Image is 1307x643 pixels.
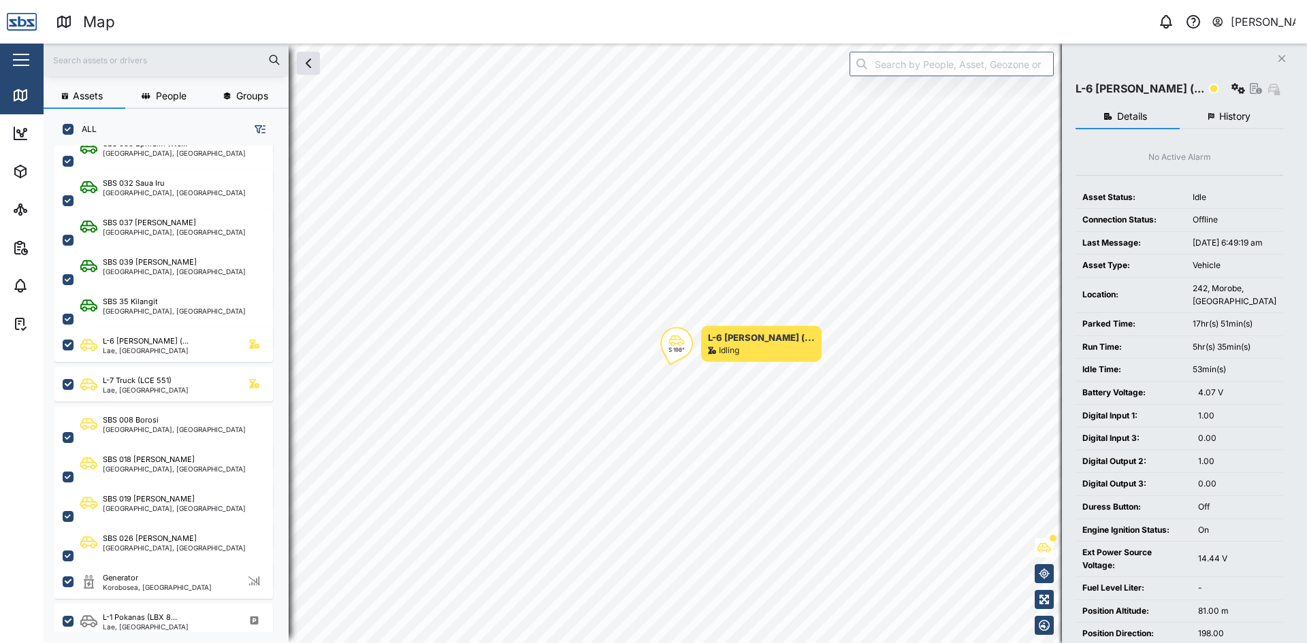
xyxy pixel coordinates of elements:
[103,308,246,314] div: [GEOGRAPHIC_DATA], [GEOGRAPHIC_DATA]
[1193,341,1276,354] div: 5hr(s) 35min(s)
[1231,14,1296,31] div: [PERSON_NAME]
[1082,214,1179,227] div: Connection Status:
[1198,553,1276,565] div: 14.44 V
[1193,214,1276,227] div: Offline
[1082,386,1184,399] div: Battery Voltage:
[1082,432,1184,445] div: Digital Input 3:
[44,44,1307,643] canvas: Map
[103,465,246,472] div: [GEOGRAPHIC_DATA], [GEOGRAPHIC_DATA]
[668,347,685,352] div: S 198°
[73,91,103,101] span: Assets
[1082,363,1179,376] div: Idle Time:
[850,52,1054,76] input: Search by People, Asset, Geozone or Place
[52,50,280,70] input: Search assets or drivers
[35,202,68,217] div: Sites
[1198,410,1276,423] div: 1.00
[103,189,246,196] div: [GEOGRAPHIC_DATA], [GEOGRAPHIC_DATA]
[1193,282,1276,308] div: 242, Morobe, [GEOGRAPHIC_DATA]
[35,240,82,255] div: Reports
[103,229,246,235] div: [GEOGRAPHIC_DATA], [GEOGRAPHIC_DATA]
[156,91,187,101] span: People
[1082,259,1179,272] div: Asset Type:
[1082,318,1179,331] div: Parked Time:
[103,268,246,275] div: [GEOGRAPHIC_DATA], [GEOGRAPHIC_DATA]
[1198,455,1276,468] div: 1.00
[103,623,189,630] div: Lae, [GEOGRAPHIC_DATA]
[1193,318,1276,331] div: 17hr(s) 51min(s)
[7,7,37,37] img: Main Logo
[1082,546,1184,572] div: Ext Power Source Voltage:
[1082,237,1179,250] div: Last Message:
[1198,605,1276,618] div: 81.00 m
[35,164,78,179] div: Assets
[54,146,288,632] div: grid
[103,178,165,189] div: SBS 032 Saua Iru
[1198,524,1276,537] div: On
[1082,501,1184,514] div: Duress Button:
[1148,151,1211,164] div: No Active Alarm
[103,257,197,268] div: SBS 039 [PERSON_NAME]
[1082,582,1184,595] div: Fuel Level Liter:
[103,544,246,551] div: [GEOGRAPHIC_DATA], [GEOGRAPHIC_DATA]
[1219,112,1250,121] span: History
[103,612,177,623] div: L-1 Pokanas (LBX 8...
[1082,288,1179,301] div: Location:
[1198,582,1276,595] div: -
[103,533,197,544] div: SBS 026 [PERSON_NAME]
[660,326,822,362] div: Map marker
[103,505,246,512] div: [GEOGRAPHIC_DATA], [GEOGRAPHIC_DATA]
[1082,478,1184,491] div: Digital Output 3:
[1211,12,1296,31] button: [PERSON_NAME]
[719,344,739,357] div: Idling
[1198,627,1276,640] div: 198.00
[1198,478,1276,491] div: 0.00
[103,347,189,354] div: Lae, [GEOGRAPHIC_DATA]
[1193,259,1276,272] div: Vehicle
[1076,80,1204,97] div: L-6 [PERSON_NAME] (...
[103,426,246,433] div: [GEOGRAPHIC_DATA], [GEOGRAPHIC_DATA]
[1082,605,1184,618] div: Position Altitude:
[103,493,195,505] div: SBS 019 [PERSON_NAME]
[1082,524,1184,537] div: Engine Ignition Status:
[1198,432,1276,445] div: 0.00
[74,124,97,135] label: ALL
[35,88,66,103] div: Map
[35,316,73,331] div: Tasks
[1082,627,1184,640] div: Position Direction:
[1082,410,1184,423] div: Digital Input 1:
[103,584,212,591] div: Korobosea, [GEOGRAPHIC_DATA]
[1082,455,1184,468] div: Digital Output 2:
[1082,341,1179,354] div: Run Time:
[35,126,97,141] div: Dashboard
[1198,501,1276,514] div: Off
[236,91,268,101] span: Groups
[1082,191,1179,204] div: Asset Status:
[103,414,159,426] div: SBS 008 Borosi
[708,331,815,344] div: L-6 [PERSON_NAME] (...
[103,217,196,229] div: SBS 037 [PERSON_NAME]
[1198,386,1276,399] div: 4.07 V
[103,335,189,347] div: L-6 [PERSON_NAME] (...
[103,150,246,156] div: [GEOGRAPHIC_DATA], [GEOGRAPHIC_DATA]
[103,296,158,308] div: SBS 35 Kilangit
[1117,112,1147,121] span: Details
[103,454,195,465] div: SBS 018 [PERSON_NAME]
[103,375,172,386] div: L-7 Truck (LCE 551)
[1193,191,1276,204] div: Idle
[1193,363,1276,376] div: 53min(s)
[103,572,138,584] div: Generator
[1193,237,1276,250] div: [DATE] 6:49:19 am
[103,386,189,393] div: Lae, [GEOGRAPHIC_DATA]
[35,278,78,293] div: Alarms
[83,10,115,34] div: Map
